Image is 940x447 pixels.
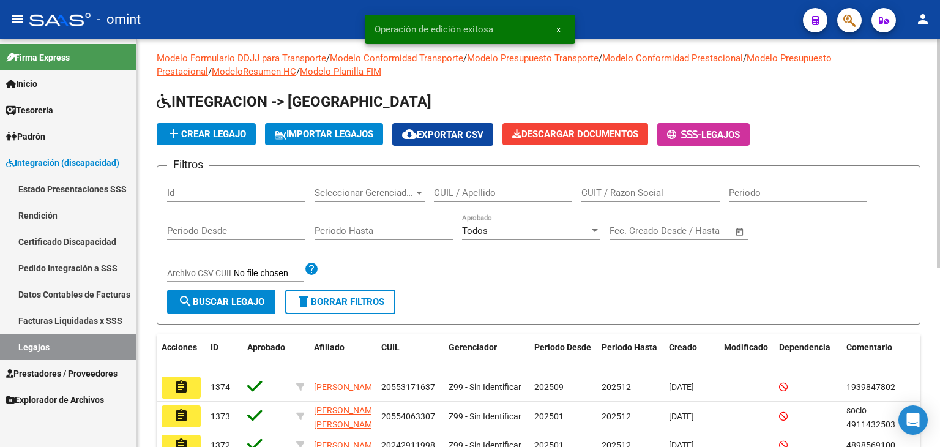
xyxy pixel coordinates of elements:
span: 20554063307 [381,411,435,421]
button: Exportar CSV [392,123,493,146]
datatable-header-cell: Acciones [157,334,206,375]
button: Crear Legajo [157,123,256,145]
a: Modelo Planilla FIM [300,66,381,77]
span: Buscar Legajo [178,296,264,307]
datatable-header-cell: Dependencia [774,334,841,375]
span: Padrón [6,130,45,143]
span: - omint [97,6,141,33]
span: Tesorería [6,103,53,117]
h3: Filtros [167,156,209,173]
span: socio 4911432503 [846,405,895,429]
datatable-header-cell: Comentario [841,334,915,375]
datatable-header-cell: Afiliado [309,334,376,375]
datatable-header-cell: Gerenciador [444,334,529,375]
span: Inicio [6,77,37,91]
span: Periodo Hasta [602,342,657,352]
span: Legajos [701,129,740,140]
span: Archivo CSV CUIL [167,268,234,278]
input: Fecha inicio [610,225,659,236]
input: Fecha fin [670,225,729,236]
mat-icon: assignment [174,380,188,394]
span: Seleccionar Gerenciador [315,187,414,198]
button: IMPORTAR LEGAJOS [265,123,383,145]
span: Operación de edición exitosa [375,23,493,36]
span: [PERSON_NAME] [PERSON_NAME] [314,405,379,429]
mat-icon: search [178,294,193,309]
button: Buscar Legajo [167,290,275,314]
mat-icon: add [166,126,181,141]
span: Z99 - Sin Identificar [449,411,521,421]
span: Comentario [846,342,892,352]
span: Periodo Desde [534,342,591,352]
span: Gerenciador [449,342,497,352]
mat-icon: person [916,12,930,26]
span: [DATE] [669,382,694,392]
span: CUIL [381,342,400,352]
a: ModeloResumen HC [212,66,296,77]
mat-icon: delete [296,294,311,309]
button: x [546,18,570,40]
div: Open Intercom Messenger [898,405,928,435]
span: IMPORTAR LEGAJOS [275,129,373,140]
button: Open calendar [733,225,747,239]
datatable-header-cell: Creado [664,334,719,375]
mat-icon: cloud_download [402,127,417,141]
span: Borrar Filtros [296,296,384,307]
span: Explorador de Archivos [6,393,104,407]
span: ID [211,342,218,352]
span: 1374 [211,382,230,392]
datatable-header-cell: Aprobado [242,334,291,375]
datatable-header-cell: Periodo Hasta [597,334,664,375]
span: Prestadores / Proveedores [6,367,117,380]
span: 1939847802 [846,382,895,392]
span: INTEGRACION -> [GEOGRAPHIC_DATA] [157,93,431,110]
span: 202512 [602,411,631,421]
datatable-header-cell: Modificado [719,334,774,375]
mat-icon: menu [10,12,24,26]
span: Crear Legajo [166,129,246,140]
span: 202501 [534,411,564,421]
span: Acciones [162,342,197,352]
span: Creado [669,342,697,352]
span: Descargar Documentos [512,129,638,140]
span: Aprobado [247,342,285,352]
input: Archivo CSV CUIL [234,268,304,279]
span: 1373 [211,411,230,421]
span: Integración (discapacidad) [6,156,119,170]
span: [PERSON_NAME] [314,382,379,392]
span: 20553171637 [381,382,435,392]
span: x [556,24,561,35]
span: Afiliado [314,342,345,352]
span: Modificado [724,342,768,352]
datatable-header-cell: Periodo Desde [529,334,597,375]
span: 202509 [534,382,564,392]
a: Modelo Conformidad Prestacional [602,53,743,64]
button: -Legajos [657,123,750,146]
button: Descargar Documentos [502,123,648,145]
span: Firma Express [6,51,70,64]
a: Modelo Formulario DDJJ para Transporte [157,53,326,64]
mat-icon: assignment [174,408,188,423]
a: Modelo Conformidad Transporte [330,53,463,64]
datatable-header-cell: CUIL [376,334,444,375]
span: Todos [462,225,488,236]
span: Dependencia [779,342,830,352]
span: Exportar CSV [402,129,483,140]
span: 202512 [602,382,631,392]
button: Borrar Filtros [285,290,395,314]
span: - [667,129,701,140]
mat-icon: help [304,261,319,276]
span: Z99 - Sin Identificar [449,382,521,392]
span: [DATE] [669,411,694,421]
datatable-header-cell: ID [206,334,242,375]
